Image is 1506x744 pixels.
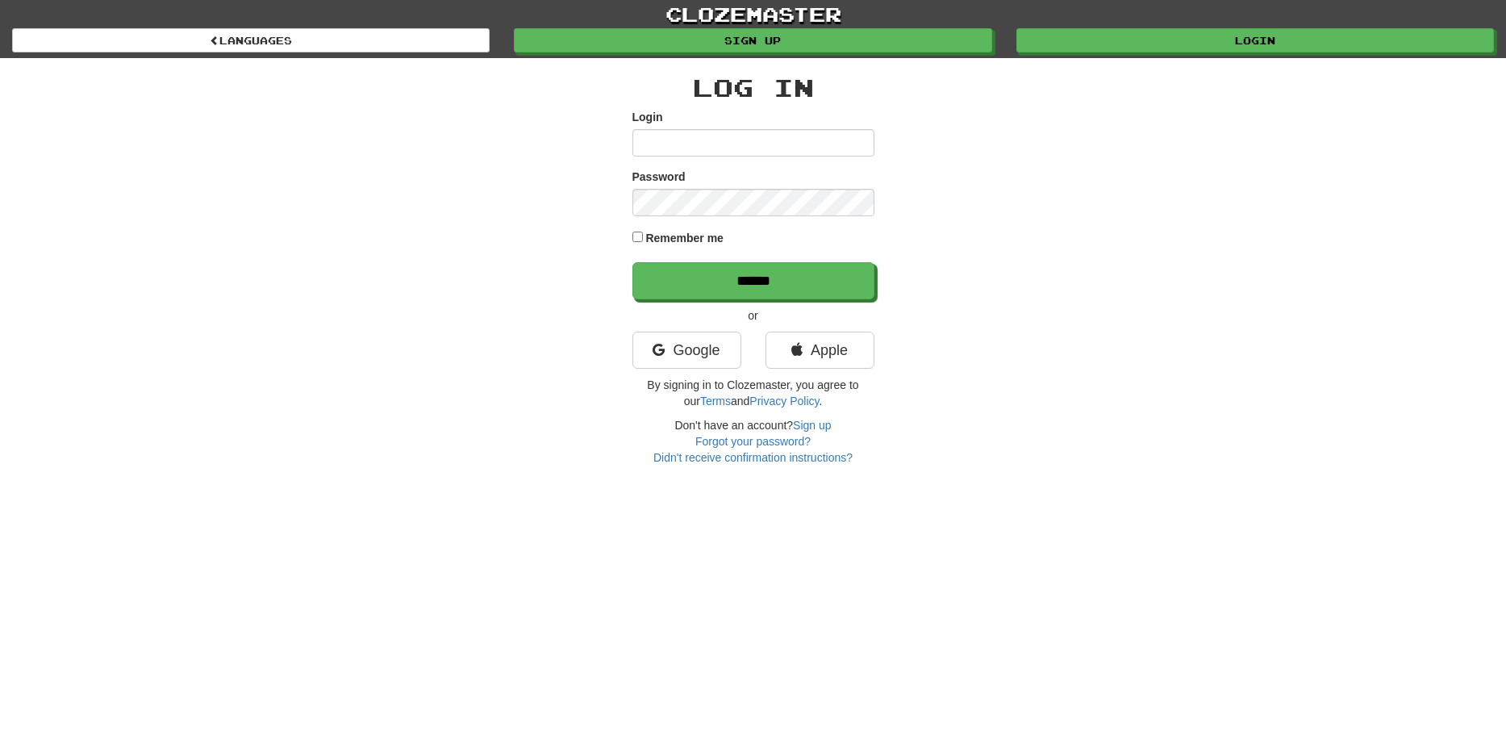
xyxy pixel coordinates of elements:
a: Terms [700,395,731,408]
p: By signing in to Clozemaster, you agree to our and . [632,377,874,409]
label: Password [632,169,686,185]
a: Google [632,332,741,369]
div: Don't have an account? [632,417,874,466]
a: Login [1016,28,1494,52]
a: Privacy Policy [749,395,819,408]
p: or [632,307,874,324]
a: Didn't receive confirmation instructions? [653,451,853,464]
label: Remember me [645,230,724,246]
h2: Log In [632,74,874,101]
label: Login [632,109,663,125]
a: Languages [12,28,490,52]
a: Forgot your password? [695,435,811,448]
a: Sign up [514,28,991,52]
a: Sign up [793,419,831,432]
a: Apple [766,332,874,369]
